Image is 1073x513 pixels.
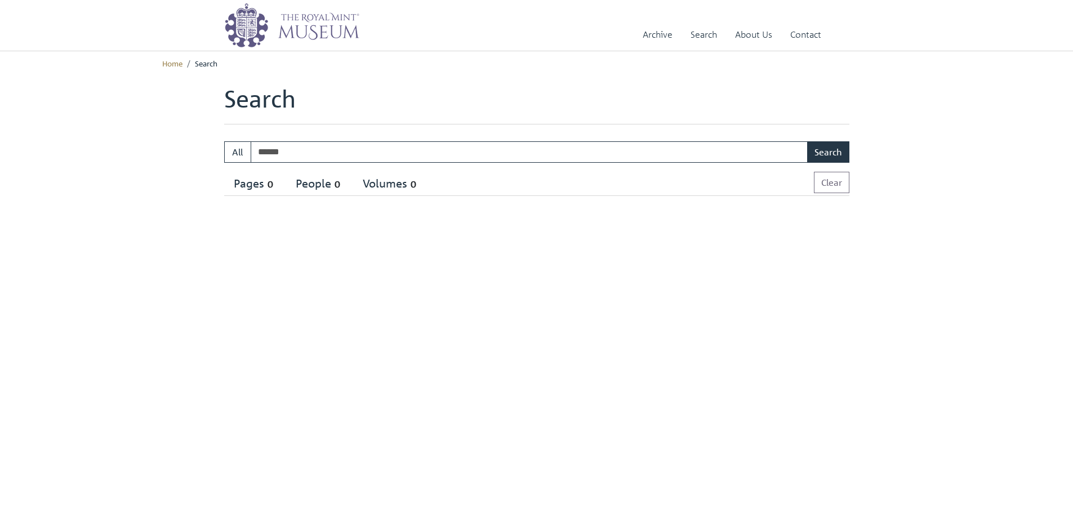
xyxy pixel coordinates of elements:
input: Enter one or more search terms... [251,141,808,163]
span: 0 [407,178,420,191]
span: Search [195,58,217,68]
a: Archive [643,19,673,51]
a: Home [162,58,182,68]
button: All [224,141,251,163]
div: People [296,177,344,191]
img: logo_wide.png [224,3,359,48]
div: Pages [234,177,277,191]
button: Clear [814,172,849,193]
span: 0 [264,178,277,191]
div: Volumes [363,177,420,191]
button: Search [807,141,849,163]
a: Search [691,19,717,51]
a: About Us [735,19,772,51]
span: 0 [331,178,344,191]
a: Contact [790,19,821,51]
h1: Search [224,84,849,124]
